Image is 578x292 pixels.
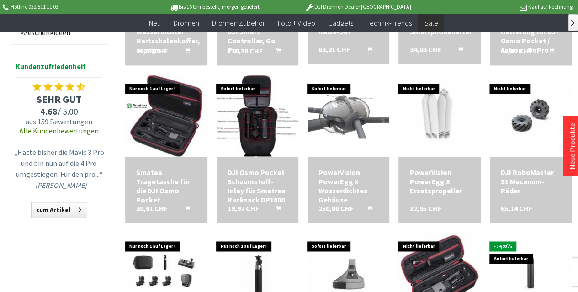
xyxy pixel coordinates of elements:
[409,168,469,195] div: PowerVision PowerEgg X Ersatzpropeller
[318,45,350,54] span: 83,21 CHF
[501,168,561,195] div: DJI RoboMaster S1 Mecanum-Räder
[228,168,287,204] a: DJI Osmo Pocket Schaumstoff-Inlay für Smatree Rucksack DP1800 19,97 CHF In den Warenkorb
[571,20,574,26] span: 
[538,46,560,58] button: In den Warenkorb
[501,204,532,213] span: 65,14 CHF
[409,204,441,213] span: 12,95 CHF
[400,74,479,157] img: PowerVision PowerEgg X Ersatzpropeller
[278,18,315,27] span: Foto + Video
[19,126,99,135] a: Alle Kundenbewertungen
[167,14,206,32] a: Drohnen
[228,168,287,204] div: DJI Osmo Pocket Schaumstoff-Inlay für Smatree Rucksack DP1800
[136,168,196,204] a: Smatee Tragetasche für die DJI Osmo Pocket 30,01 CHF In den Warenkorb
[355,204,377,216] button: In den Warenkorb
[16,60,102,77] span: Kundenzufriedenheit
[409,168,469,195] a: PowerVision PowerEgg X Ersatzpropeller 12,95 CHF
[286,1,429,12] p: DJI Drohnen Dealer [GEOGRAPHIC_DATA]
[228,9,287,54] a: Rucksack für DJI Mavic Air 2 / Air 2S, DJI Smart Controller, Go Pro 130,38 CHF In den Warenkorb
[271,14,321,32] a: Foto + Video
[430,1,572,12] p: Kauf auf Rechnung
[265,46,286,58] button: In den Warenkorb
[11,117,107,126] span: aus 159 Bewertungen
[136,46,168,55] span: 50,09 CHF
[136,204,168,213] span: 30,01 CHF
[359,14,418,32] a: Technik-Trends
[143,14,167,32] a: Neu
[136,9,196,54] a: DJI Pocket 2 / Osmo Pocket Wasserdichter Hartschalenkoffer, orange 50,09 CHF In den Warenkorb
[355,45,377,57] button: In den Warenkorb
[125,74,207,156] img: Smatee Tragetasche für die DJI Osmo Pocket
[144,1,286,12] p: Bis 16 Uhr bestellt, morgen geliefert.
[1,1,143,12] p: Hotline 032 511 11 03
[328,18,353,27] span: Gadgets
[447,45,469,57] button: In den Warenkorb
[13,147,105,191] p: „Hatte bisher die Mavic 3 Pro und bin nun auf die 4 Pro umgestiegen. Für den pro...“ –
[136,168,196,204] div: Smatee Tragetasche für die DJI Osmo Pocket
[11,93,107,106] span: SEHR GUT
[424,18,438,27] span: Sale
[318,204,354,213] span: 250,00 CHF
[149,18,161,27] span: Neu
[40,106,58,117] span: 4.68
[228,46,263,55] span: 130,38 CHF
[31,202,87,218] a: zum Artikel
[265,204,286,216] button: In den Warenkorb
[16,26,107,39] a: Geschenkideen
[206,14,271,32] a: Drohnen Zubehör
[217,74,298,156] img: DJI Osmo Pocket Schaumstoff-Inlay für Smatree Rucksack DP1800
[212,18,265,27] span: Drohnen Zubehör
[567,123,577,170] a: Neue Produkte
[490,88,572,143] img: DJI RoboMaster S1 Mecanum-Räder
[501,168,561,195] a: DJI RoboMaster S1 Mecanum-Räder 65,14 CHF
[321,14,359,32] a: Gadgets
[11,106,107,117] span: / 5.00
[228,204,259,213] span: 19,97 CHF
[174,18,199,27] span: Drohnen
[409,45,441,54] span: 34,03 CHF
[501,9,561,54] a: PGYTECH Handgelenk-Halterung für DJI Osmo Pocket / Action / GoPro 32,02 CHF In den Warenkorb
[366,18,411,27] span: Technik-Trends
[174,46,196,58] button: In den Warenkorb
[418,14,444,32] a: Sale
[35,181,87,190] em: [PERSON_NAME]
[318,168,378,204] a: PowerVision PowerEgg X Wasserdichtes Gehäuse 250,00 CHF In den Warenkorb
[501,46,532,55] span: 32,02 CHF
[174,204,196,216] button: In den Warenkorb
[308,92,389,138] img: PowerVision PowerEgg X Wasserdichtes Gehäuse
[318,168,378,204] div: PowerVision PowerEgg X Wasserdichtes Gehäuse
